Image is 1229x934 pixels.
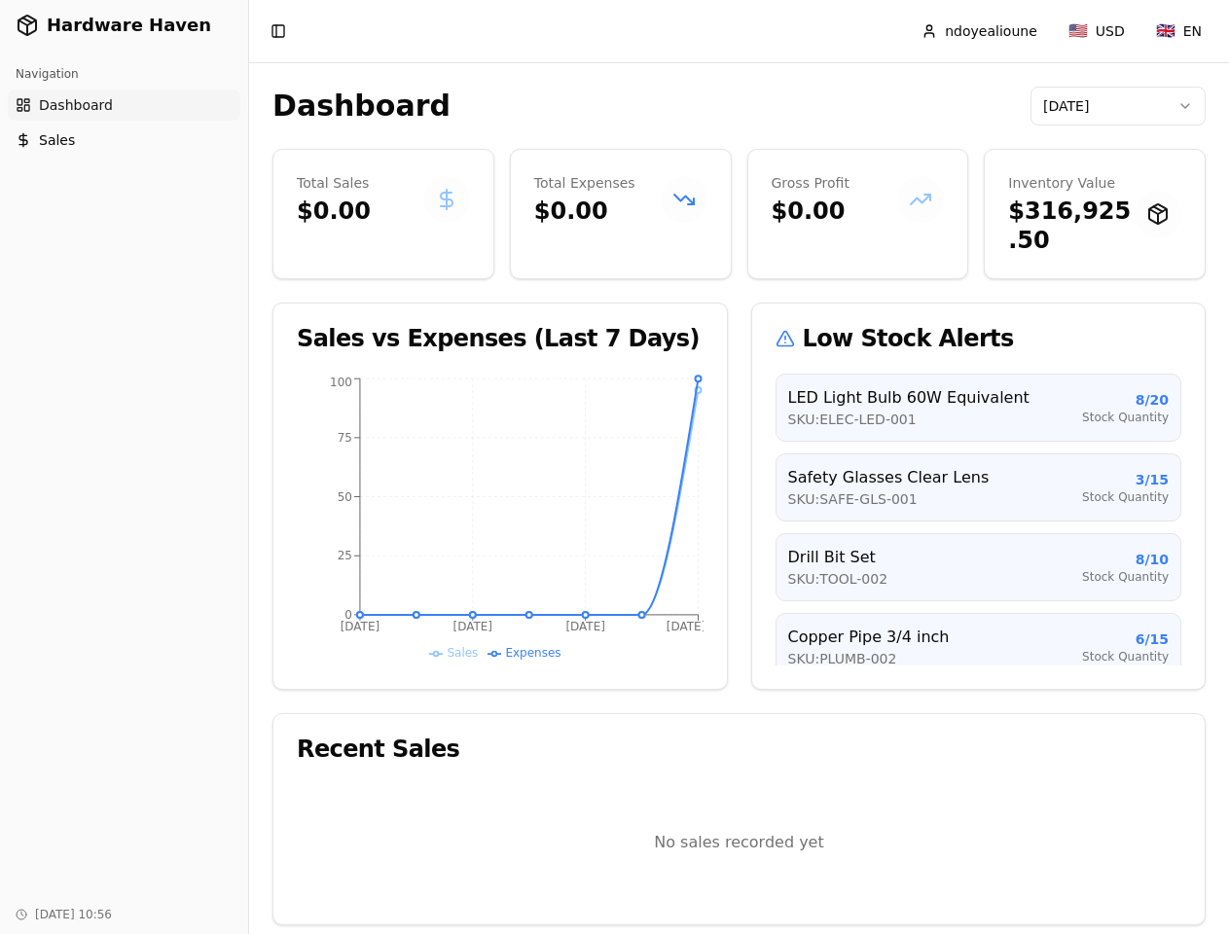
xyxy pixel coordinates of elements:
[534,173,661,193] p: Total Expenses
[788,569,1083,589] p: SKU: TOOL-002
[8,903,240,926] div: [DATE] 10:56
[1082,550,1169,569] p: 8 / 10
[338,490,352,504] tspan: 50
[788,466,1083,489] p: Safety Glasses Clear Lens
[8,90,240,121] a: Dashboard
[330,376,352,389] tspan: 100
[788,386,1083,410] p: LED Light Bulb 60W Equivalent
[297,173,423,193] p: Total Sales
[1082,489,1169,505] p: Stock Quantity
[788,626,1083,649] p: Copper Pipe 3/4 inch
[1082,410,1169,425] p: Stock Quantity
[667,620,705,633] tspan: [DATE]
[297,784,1181,901] div: No sales recorded yet
[39,95,113,115] span: Dashboard
[910,14,1049,49] button: ndoyealioune
[338,549,352,562] tspan: 25
[344,608,352,622] tspan: 0
[945,21,1037,41] span: ndoyealioune
[39,130,75,150] span: Sales
[1082,569,1169,585] p: Stock Quantity
[341,620,380,633] tspan: [DATE]
[1068,19,1088,43] span: 🇺🇸
[447,646,478,660] span: Sales
[1082,649,1169,665] p: Stock Quantity
[1082,629,1169,649] p: 6 / 15
[453,620,492,633] tspan: [DATE]
[776,327,1182,350] div: Low Stock Alerts
[1082,390,1169,410] p: 8 / 20
[1008,197,1135,255] p: $316,925.50
[338,431,352,445] tspan: 75
[297,327,704,350] div: Sales vs Expenses (Last 7 Days)
[297,197,423,226] p: $0.00
[788,546,1083,569] p: Drill Bit Set
[1082,470,1169,489] p: 3 / 15
[1144,14,1213,49] button: 🇬🇧EN
[1008,173,1135,193] p: Inventory Value
[47,12,211,39] span: Hardware Haven
[565,620,604,633] tspan: [DATE]
[1057,14,1137,49] button: 🇺🇸USD
[272,89,451,124] h1: Dashboard
[8,58,240,90] div: Navigation
[788,489,1083,509] p: SKU: SAFE-GLS-001
[788,410,1083,429] p: SKU: ELEC-LED-001
[1096,21,1125,41] span: USD
[505,646,560,660] span: Expenses
[534,197,661,226] p: $0.00
[8,125,240,156] a: Sales
[1156,19,1175,43] span: 🇬🇧
[297,737,1181,761] div: Recent Sales
[772,197,898,226] p: $0.00
[1183,21,1202,41] span: EN
[788,649,1083,668] p: SKU: PLUMB-002
[772,173,898,193] p: Gross Profit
